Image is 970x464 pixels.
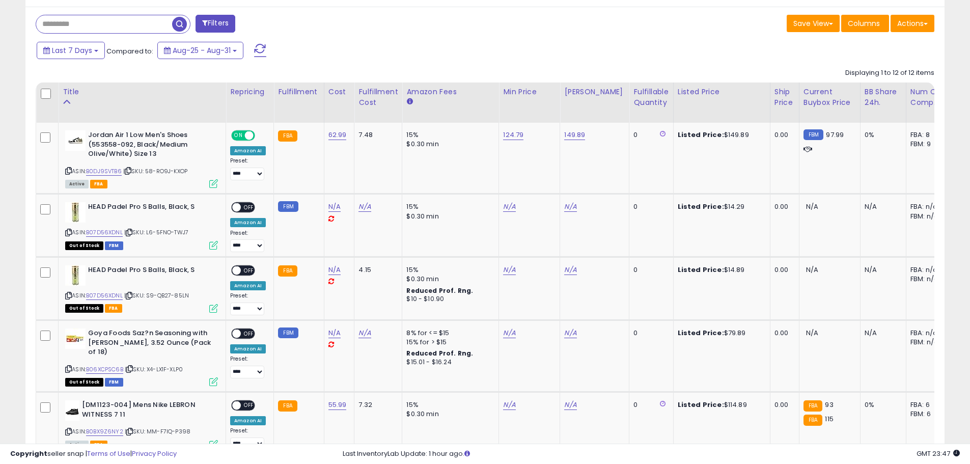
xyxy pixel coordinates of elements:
[241,203,257,212] span: OFF
[806,328,818,338] span: N/A
[328,202,341,212] a: N/A
[910,87,948,108] div: Num of Comp.
[230,416,266,425] div: Amazon AI
[678,130,724,140] b: Listed Price:
[232,131,245,140] span: ON
[633,265,665,275] div: 0
[65,130,86,151] img: 31BqhYAw5YL._SL40_.jpg
[406,400,491,410] div: 15%
[910,130,944,140] div: FBA: 8
[633,400,665,410] div: 0
[65,265,86,286] img: 31EJeRnqLUL._SL40_.jpg
[123,167,187,175] span: | SKU: 58-RO9J-KXOP
[241,401,257,410] span: OFF
[65,378,103,387] span: All listings that are currently out of stock and unavailable for purchase on Amazon
[503,87,556,97] div: Min Price
[848,18,880,29] span: Columns
[806,202,818,211] span: N/A
[564,202,576,212] a: N/A
[52,45,92,56] span: Last 7 Days
[358,130,394,140] div: 7.48
[65,180,89,188] span: All listings currently available for purchase on Amazon
[124,228,188,236] span: | SKU: L6-5FNO-TWJ7
[910,400,944,410] div: FBA: 6
[633,329,665,338] div: 0
[230,230,266,253] div: Preset:
[406,275,491,284] div: $0.30 min
[230,356,266,378] div: Preset:
[678,265,762,275] div: $14.89
[774,202,791,211] div: 0.00
[503,265,515,275] a: N/A
[230,87,269,97] div: Repricing
[503,328,515,338] a: N/A
[278,400,297,412] small: FBA
[406,265,491,275] div: 15%
[86,365,123,374] a: B06XCPSC6B
[774,400,791,410] div: 0.00
[406,130,491,140] div: 15%
[37,42,105,59] button: Last 7 Days
[65,400,218,448] div: ASIN:
[125,365,183,373] span: | SKU: X4-LX1F-XLP0
[10,449,177,459] div: seller snap | |
[65,329,218,385] div: ASIN:
[406,349,473,358] b: Reduced Prof. Rng.
[230,344,266,353] div: Amazon AI
[105,304,122,313] span: FBA
[825,400,833,410] span: 93
[278,327,298,338] small: FBM
[910,338,944,347] div: FBM: n/a
[774,130,791,140] div: 0.00
[65,329,86,349] img: 41THZ-WPB4L._SL40_.jpg
[278,201,298,212] small: FBM
[865,202,898,211] div: N/A
[803,400,822,412] small: FBA
[633,130,665,140] div: 0
[241,266,257,275] span: OFF
[358,400,394,410] div: 7.32
[774,265,791,275] div: 0.00
[230,146,266,155] div: Amazon AI
[406,410,491,419] div: $0.30 min
[10,449,47,458] strong: Copyright
[825,414,833,424] span: 115
[328,400,347,410] a: 55.99
[88,130,212,161] b: Jordan Air 1 Low Men's Shoes (553558-092, Black/Medium Olive/White) Size 13
[406,286,473,295] b: Reduced Prof. Rng.
[826,130,844,140] span: 97.99
[865,265,898,275] div: N/A
[406,358,491,367] div: $15.01 - $16.24
[328,265,341,275] a: N/A
[230,218,266,227] div: Amazon AI
[65,130,218,187] div: ASIN:
[358,265,394,275] div: 4.15
[358,202,371,212] a: N/A
[358,87,398,108] div: Fulfillment Cost
[278,130,297,142] small: FBA
[124,291,189,299] span: | SKU: S9-QB27-85LN
[406,140,491,149] div: $0.30 min
[87,449,130,458] a: Terms of Use
[132,449,177,458] a: Privacy Policy
[65,304,103,313] span: All listings that are currently out of stock and unavailable for purchase on Amazon
[910,410,944,419] div: FBM: 6
[86,427,123,436] a: B0BX9Z6NY2
[65,241,103,250] span: All listings that are currently out of stock and unavailable for purchase on Amazon
[406,202,491,211] div: 15%
[406,338,491,347] div: 15% for > $15
[343,449,960,459] div: Last InventoryLab Update: 1 hour ago.
[65,265,218,312] div: ASIN:
[678,130,762,140] div: $149.89
[230,292,266,315] div: Preset:
[633,87,669,108] div: Fulfillable Quantity
[230,427,266,450] div: Preset:
[564,130,585,140] a: 149.89
[241,330,257,338] span: OFF
[328,87,350,97] div: Cost
[774,87,795,108] div: Ship Price
[82,400,206,422] b: [DM1123-004] Mens Nike LEBRON WITNESS 7 11
[774,329,791,338] div: 0.00
[803,129,823,140] small: FBM
[406,295,491,304] div: $10 - $10.90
